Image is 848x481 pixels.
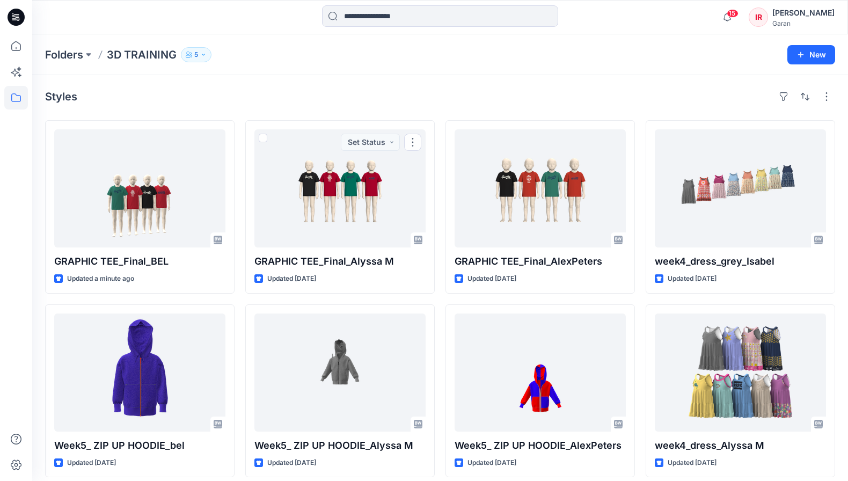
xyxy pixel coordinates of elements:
div: IR [749,8,768,27]
p: Updated [DATE] [267,273,316,285]
p: Updated [DATE] [467,457,516,469]
p: GRAPHIC TEE_Final_Alyssa M [254,254,426,269]
a: Week5_ ZIP UP HOODIE_bel [54,314,225,432]
p: Updated [DATE] [467,273,516,285]
h4: Styles [45,90,77,103]
p: week4_dress_grey_Isabel [655,254,826,269]
p: 3D TRAINING [107,47,177,62]
p: Updated a minute ago [67,273,134,285]
div: Garan [772,19,835,27]
a: Week5_ ZIP UP HOODIE_Alyssa M [254,314,426,432]
p: GRAPHIC TEE_Final_AlexPeters [455,254,626,269]
button: New [787,45,835,64]
p: GRAPHIC TEE_Final_BEL [54,254,225,269]
a: Folders [45,47,83,62]
a: week4_dress_Alyssa M [655,314,826,432]
p: Updated [DATE] [668,457,717,469]
p: Week5_ ZIP UP HOODIE_AlexPeters [455,438,626,453]
p: 5 [194,49,198,61]
p: Week5_ ZIP UP HOODIE_bel [54,438,225,453]
p: Updated [DATE] [668,273,717,285]
a: week4_dress_grey_Isabel [655,129,826,247]
p: Updated [DATE] [267,457,316,469]
p: week4_dress_Alyssa M [655,438,826,453]
a: GRAPHIC TEE_Final_Alyssa M [254,129,426,247]
span: 15 [727,9,739,18]
div: [PERSON_NAME] [772,6,835,19]
a: Week5_ ZIP UP HOODIE_AlexPeters [455,314,626,432]
a: GRAPHIC TEE_Final_BEL [54,129,225,247]
button: 5 [181,47,211,62]
p: Updated [DATE] [67,457,116,469]
p: Week5_ ZIP UP HOODIE_Alyssa M [254,438,426,453]
a: GRAPHIC TEE_Final_AlexPeters [455,129,626,247]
